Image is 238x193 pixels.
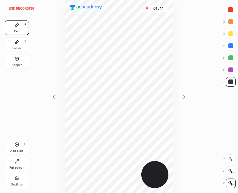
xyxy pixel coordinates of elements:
div: Z [223,179,236,188]
div: 2 [223,17,236,26]
div: Eraser [12,47,21,50]
div: H [24,143,26,146]
div: Settings [11,183,23,186]
div: Pen [14,30,20,33]
div: 3 [223,29,236,39]
div: Full screen [9,166,24,169]
div: L [24,57,26,60]
div: C [223,154,236,164]
img: logo.38c385cc.svg [70,5,102,10]
div: E [24,40,26,43]
div: 6 [223,65,236,75]
div: P [24,23,26,26]
div: 4 [223,41,236,51]
div: 5 [223,53,236,63]
div: 1 [223,5,235,14]
div: 01 : 14 [151,6,166,11]
div: X [223,167,236,176]
button: End recording [5,5,38,12]
div: 7 [223,77,236,87]
div: Add Slide [10,149,23,152]
div: F [24,160,26,163]
div: Shapes [12,64,22,67]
